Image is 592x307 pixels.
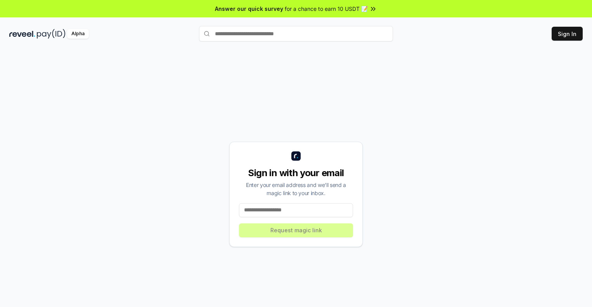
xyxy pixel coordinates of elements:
[239,181,353,197] div: Enter your email address and we’ll send a magic link to your inbox.
[291,151,301,161] img: logo_small
[552,27,583,41] button: Sign In
[9,29,35,39] img: reveel_dark
[37,29,66,39] img: pay_id
[67,29,89,39] div: Alpha
[239,167,353,179] div: Sign in with your email
[285,5,368,13] span: for a chance to earn 10 USDT 📝
[215,5,283,13] span: Answer our quick survey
